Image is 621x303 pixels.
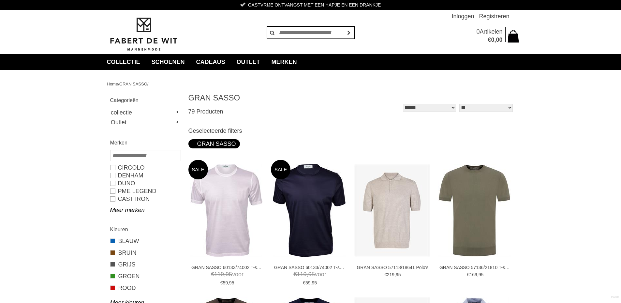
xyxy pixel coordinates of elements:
a: Divide [611,293,619,301]
span: , [307,271,308,278]
a: BRUIN [110,249,180,257]
a: BLAUW [110,237,180,245]
a: Inloggen [451,10,474,23]
img: GRAN SASSO 60133/74002 T-shirts [190,164,262,257]
a: Schoenen [147,54,190,70]
span: / [147,82,149,86]
img: GRAN SASSO 57118/18641 Polo's [354,164,430,257]
span: , [224,271,226,278]
h1: GRAN SASSO [188,93,351,103]
span: € [303,280,305,285]
a: GRAN SASSO 60133/74002 T-shirts [274,265,346,270]
span: € [488,37,491,43]
span: voor [191,270,263,279]
span: € [220,280,223,285]
a: Cadeaus [191,54,230,70]
a: Registreren [479,10,509,23]
span: 95 [229,280,234,285]
span: 119 [297,271,307,278]
span: , [477,272,479,277]
span: 59 [223,280,228,285]
a: Meer merken [110,206,180,214]
span: 95 [479,272,484,277]
span: 95 [312,280,317,285]
h2: Merken [110,139,180,147]
h2: Kleuren [110,225,180,234]
span: 0 [491,37,494,43]
span: € [211,271,214,278]
a: collectie [110,108,180,117]
h2: Categorieën [110,96,180,104]
a: GRAN SASSO [119,82,147,86]
h3: Geselecteerde filters [188,127,514,134]
span: 95 [226,271,232,278]
span: 219 [387,272,394,277]
a: Outlet [110,117,180,127]
span: € [467,272,470,277]
a: Outlet [232,54,265,70]
span: / [118,82,119,86]
span: , [311,280,312,285]
span: 119 [214,271,224,278]
img: Fabert de Wit [107,17,180,52]
span: 95 [308,271,315,278]
span: 79 Producten [188,108,223,115]
a: GRAN SASSO 60133/74002 T-shirts [191,265,263,270]
img: GRAN SASSO 57136/21810 T-shirts [438,164,511,257]
a: GRIJS [110,260,180,269]
a: ROOD [110,284,180,292]
a: Circolo [110,164,180,172]
span: 95 [396,272,401,277]
span: 00 [496,37,502,43]
a: PME LEGEND [110,187,180,195]
a: GROEN [110,272,180,280]
span: 59 [305,280,311,285]
span: Artikelen [480,28,502,35]
a: GRAN SASSO 57136/21810 T-shirts [439,265,511,270]
a: Home [107,82,118,86]
span: voor [274,270,346,279]
span: € [384,272,387,277]
a: Merken [267,54,302,70]
a: collectie [102,54,145,70]
span: , [494,37,496,43]
span: € [294,271,297,278]
div: GRAN SASSO [192,139,236,148]
span: 169 [469,272,477,277]
a: Duno [110,179,180,187]
a: CAST IRON [110,195,180,203]
img: GRAN SASSO 60133/74002 T-shirts [273,164,346,257]
span: 0 [476,28,480,35]
span: , [228,280,229,285]
a: GRAN SASSO 57118/18641 Polo's [357,265,428,270]
span: , [394,272,396,277]
a: DENHAM [110,172,180,179]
